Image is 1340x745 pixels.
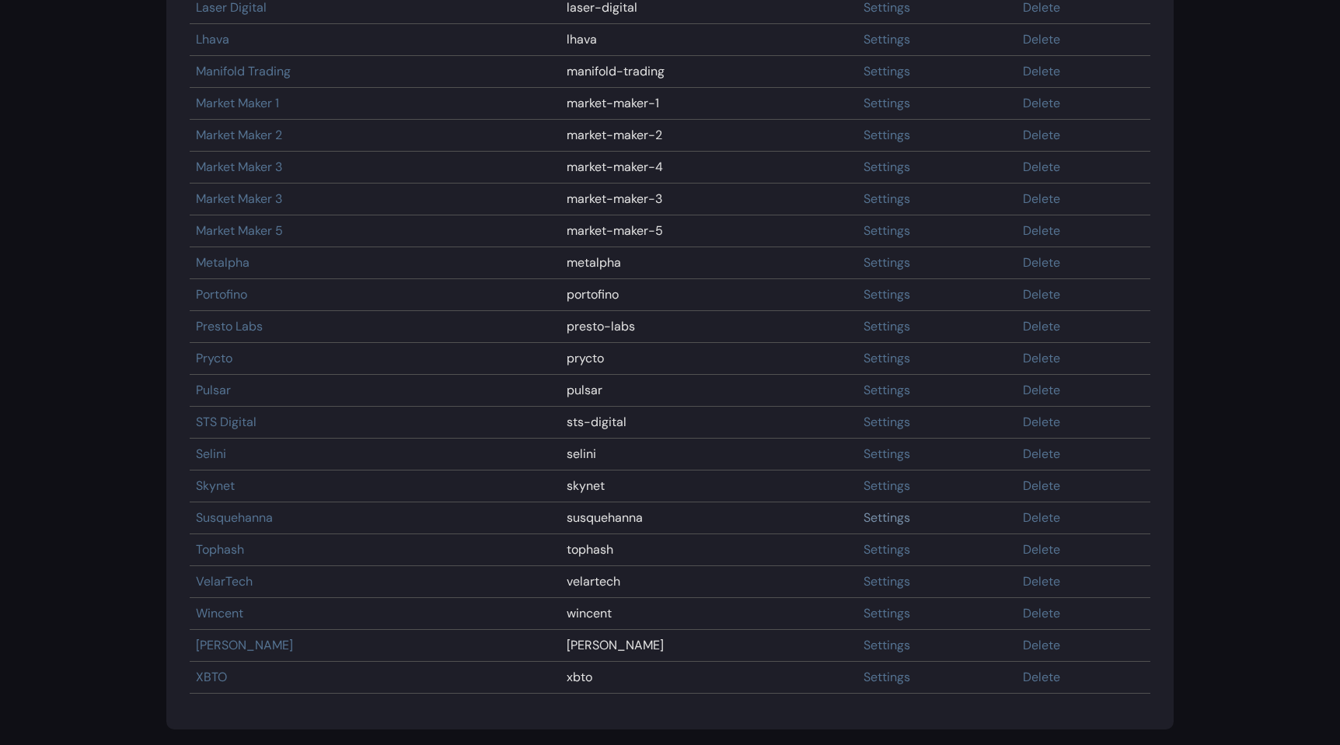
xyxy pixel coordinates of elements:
a: Selini [196,446,226,462]
a: Market Maker 5 [196,222,283,239]
td: xbto [560,662,857,694]
a: Settings [864,31,910,47]
td: wincent [560,598,857,630]
a: Tophash [196,541,244,558]
a: Portofino [196,286,247,303]
a: Settings [864,63,910,79]
td: sts-digital [560,407,857,439]
a: Settings [864,573,910,589]
a: Market Maker 2 [196,127,282,143]
td: susquehanna [560,502,857,534]
td: [PERSON_NAME] [560,630,857,662]
a: Delete [1023,573,1060,589]
a: Delete [1023,509,1060,526]
a: Skynet [196,477,235,494]
a: Settings [864,350,910,366]
a: Delete [1023,414,1060,430]
a: Wincent [196,605,243,621]
a: Delete [1023,541,1060,558]
a: Market Maker 1 [196,95,279,111]
a: Delete [1023,222,1060,239]
a: Settings [864,669,910,685]
a: Delete [1023,446,1060,462]
a: Delete [1023,637,1060,653]
td: market-maker-1 [560,88,857,120]
td: market-maker-5 [560,215,857,247]
a: Pulsar [196,382,231,398]
a: Settings [864,637,910,653]
a: Presto Labs [196,318,263,334]
td: skynet [560,470,857,502]
a: Delete [1023,477,1060,494]
a: Settings [864,159,910,175]
a: Settings [864,477,910,494]
a: Settings [864,127,910,143]
td: portofino [560,279,857,311]
a: Delete [1023,63,1060,79]
a: VelarTech [196,573,253,589]
a: STS Digital [196,414,256,430]
a: Market Maker 3 [196,191,282,207]
td: market-maker-3 [560,184,857,215]
a: Delete [1023,127,1060,143]
a: Manifold Trading [196,63,291,79]
a: Settings [864,605,910,621]
td: market-maker-2 [560,120,857,152]
a: Settings [864,191,910,207]
a: Settings [864,318,910,334]
td: presto-labs [560,311,857,343]
a: [PERSON_NAME] [196,637,293,653]
a: XBTO [196,669,227,685]
a: Lhava [196,31,229,47]
a: Delete [1023,318,1060,334]
a: Delete [1023,382,1060,398]
a: Settings [864,414,910,430]
a: Settings [864,446,910,462]
td: tophash [560,534,857,566]
td: lhava [560,24,857,56]
a: Delete [1023,191,1060,207]
a: Settings [864,509,910,526]
a: Delete [1023,350,1060,366]
a: Delete [1023,95,1060,111]
a: Delete [1023,159,1060,175]
a: Settings [864,95,910,111]
a: Delete [1023,605,1060,621]
td: velartech [560,566,857,598]
a: Susquehanna [196,509,273,526]
td: prycto [560,343,857,375]
a: Metalpha [196,254,250,271]
a: Settings [864,541,910,558]
a: Prycto [196,350,232,366]
a: Settings [864,222,910,239]
a: Delete [1023,286,1060,303]
a: Delete [1023,669,1060,685]
a: Delete [1023,254,1060,271]
td: metalpha [560,247,857,279]
a: Delete [1023,31,1060,47]
td: market-maker-4 [560,152,857,184]
td: pulsar [560,375,857,407]
a: Settings [864,382,910,398]
a: Settings [864,254,910,271]
a: Settings [864,286,910,303]
td: manifold-trading [560,56,857,88]
a: Market Maker 3 [196,159,282,175]
td: selini [560,439,857,470]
